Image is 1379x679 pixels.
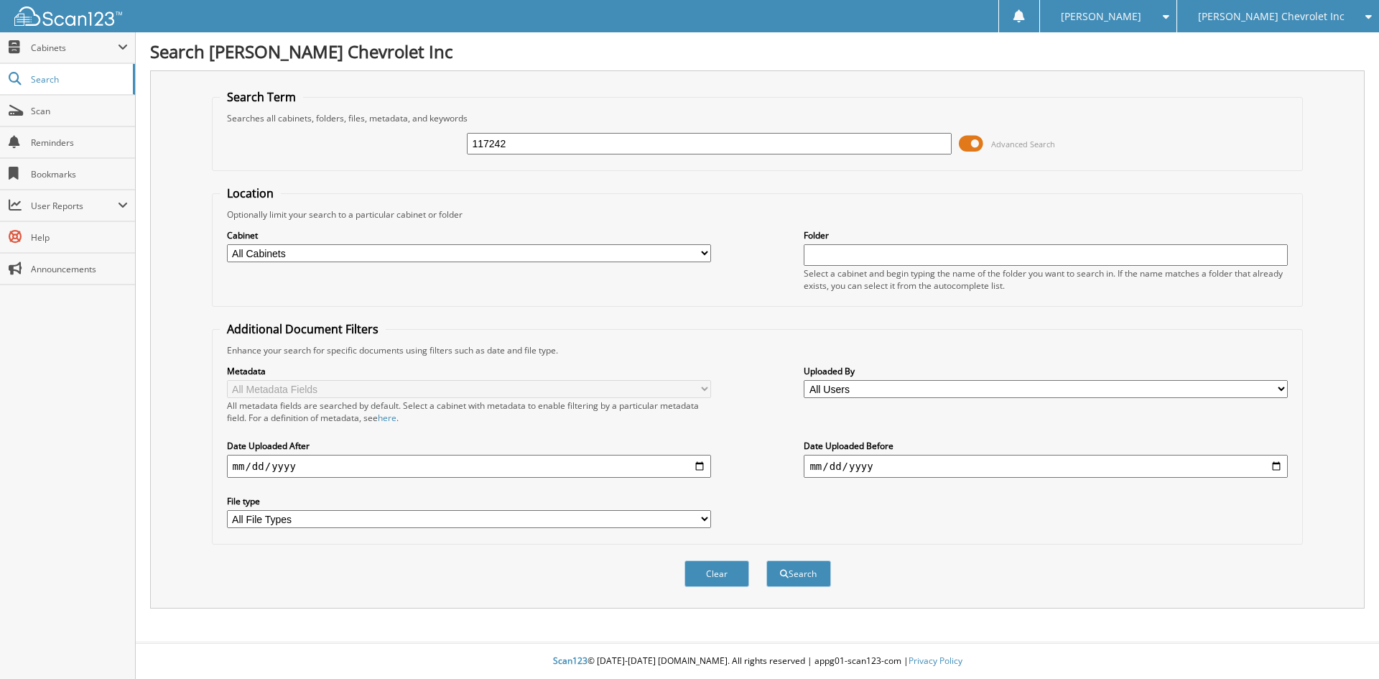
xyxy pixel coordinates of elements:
[31,105,128,117] span: Scan
[766,560,831,587] button: Search
[150,40,1365,63] h1: Search [PERSON_NAME] Chevrolet Inc
[1307,610,1379,679] iframe: Chat Widget
[220,208,1296,221] div: Optionally limit your search to a particular cabinet or folder
[553,655,588,667] span: Scan123
[804,267,1288,292] div: Select a cabinet and begin typing the name of the folder you want to search in. If the name match...
[227,495,711,507] label: File type
[31,263,128,275] span: Announcements
[31,168,128,180] span: Bookmarks
[804,365,1288,377] label: Uploaded By
[804,229,1288,241] label: Folder
[14,6,122,26] img: scan123-logo-white.svg
[31,42,118,54] span: Cabinets
[227,229,711,241] label: Cabinet
[31,231,128,244] span: Help
[378,412,396,424] a: here
[227,365,711,377] label: Metadata
[220,344,1296,356] div: Enhance your search for specific documents using filters such as date and file type.
[31,200,118,212] span: User Reports
[1198,12,1345,21] span: [PERSON_NAME] Chevrolet Inc
[220,321,386,337] legend: Additional Document Filters
[991,139,1055,149] span: Advanced Search
[804,440,1288,452] label: Date Uploaded Before
[31,137,128,149] span: Reminders
[227,440,711,452] label: Date Uploaded After
[220,185,281,201] legend: Location
[220,112,1296,124] div: Searches all cabinets, folders, files, metadata, and keywords
[136,644,1379,679] div: © [DATE]-[DATE] [DOMAIN_NAME]. All rights reserved | appg01-scan123-com |
[684,560,749,587] button: Clear
[31,73,126,86] span: Search
[1061,12,1141,21] span: [PERSON_NAME]
[227,399,711,424] div: All metadata fields are searched by default. Select a cabinet with metadata to enable filtering b...
[227,455,711,478] input: start
[909,655,962,667] a: Privacy Policy
[804,455,1288,478] input: end
[220,89,303,105] legend: Search Term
